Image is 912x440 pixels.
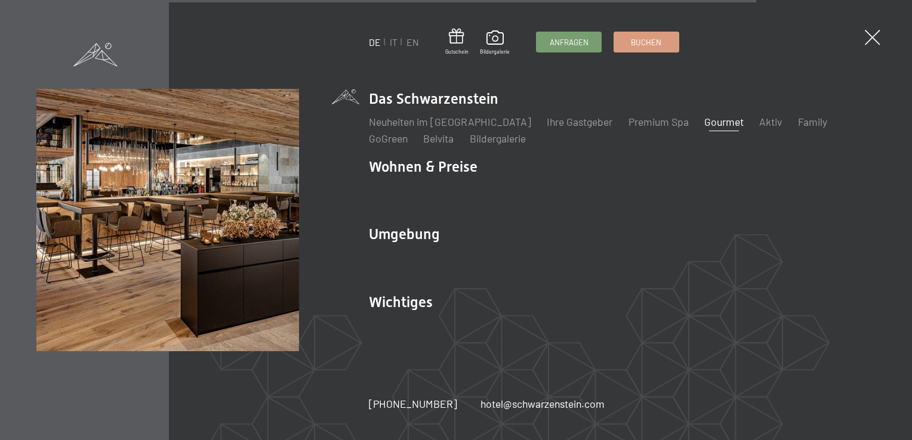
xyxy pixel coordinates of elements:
span: Buchen [631,37,661,48]
a: Bildergalerie [470,132,526,145]
a: Family [798,115,827,128]
span: Gutschein [445,48,469,55]
a: Gourmet [704,115,744,128]
a: Belvita [423,132,454,145]
a: Anfragen [537,32,601,52]
a: Bildergalerie [480,30,510,55]
a: IT [390,36,398,48]
a: EN [406,36,419,48]
a: Buchen [614,32,679,52]
a: Gutschein [445,29,469,55]
span: [PHONE_NUMBER] [369,397,457,410]
a: Neuheiten im [GEOGRAPHIC_DATA] [369,115,531,128]
a: Premium Spa [628,115,689,128]
span: Anfragen [550,37,589,48]
a: [PHONE_NUMBER] [369,396,457,411]
a: GoGreen [369,132,408,145]
a: Ihre Gastgeber [547,115,612,128]
a: DE [369,36,381,48]
span: Bildergalerie [480,48,510,55]
a: hotel@schwarzenstein.com [480,396,605,411]
a: Aktiv [759,115,782,128]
